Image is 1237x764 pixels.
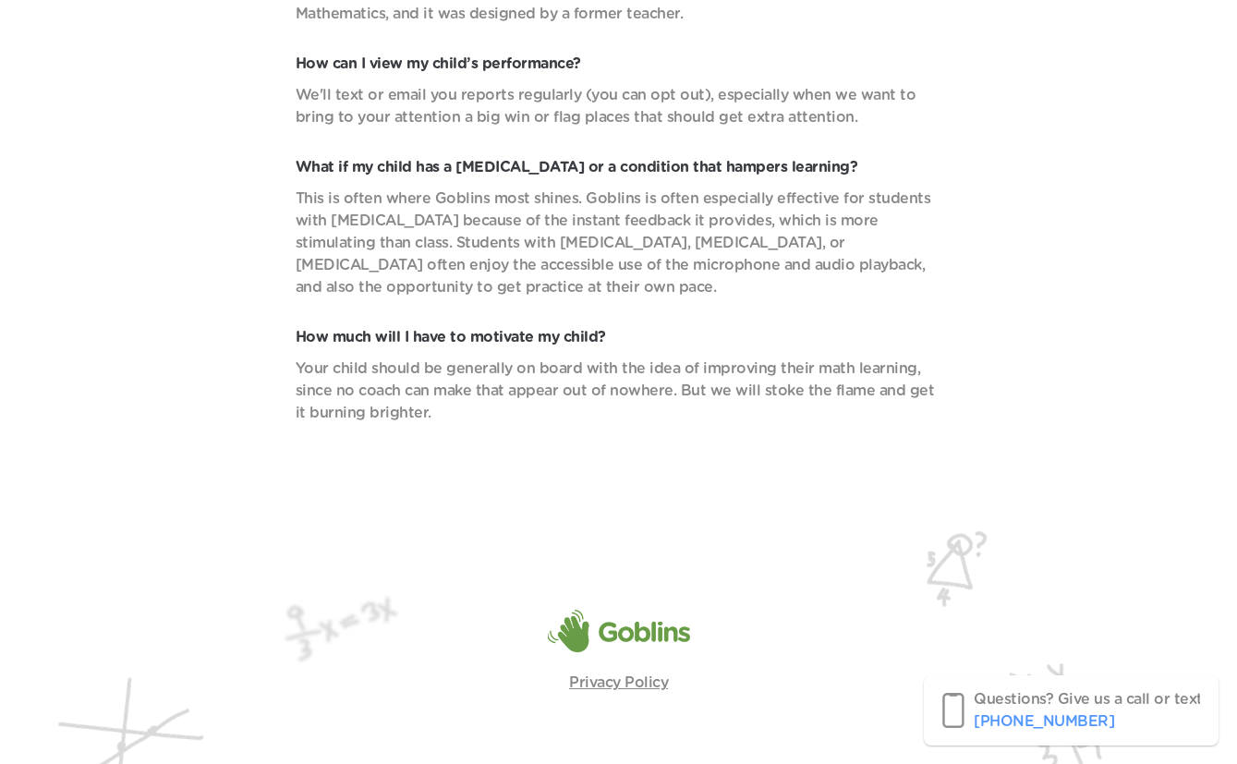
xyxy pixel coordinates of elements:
[924,675,1219,746] a: Questions? Give us a call or text!‪[PHONE_NUMBER]‬
[974,710,1114,733] p: ‪[PHONE_NUMBER]‬
[974,688,1207,710] p: Questions? Give us a call or text!
[296,326,942,348] p: How much will I have to motivate my child?
[296,188,942,298] p: This is often where Goblins most shines. Goblins is often especially effective for students with ...
[296,156,942,178] p: What if my child has a [MEDICAL_DATA] or a condition that hampers learning?
[569,675,668,690] a: Privacy Policy
[296,84,942,128] p: We'll text or email you reports regularly (you can opt out), especially when we want to bring to ...
[296,358,942,424] p: Your child should be generally on board with the idea of improving their math learning, since no ...
[296,53,942,75] p: How can I view my child’s performance?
